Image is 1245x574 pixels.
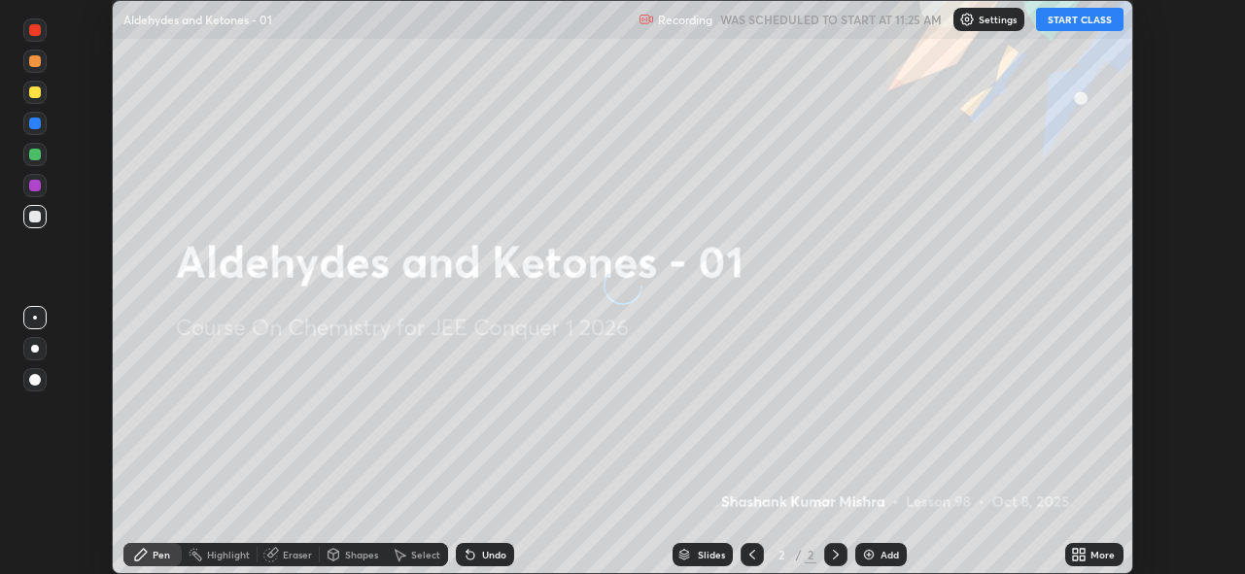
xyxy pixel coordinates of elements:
p: Aldehydes and Ketones - 01 [123,12,272,27]
div: Undo [482,550,506,559]
div: 2 [805,546,816,563]
div: Highlight [207,550,250,559]
div: / [795,549,801,560]
div: Pen [153,550,170,559]
p: Recording [658,13,712,27]
div: Add [881,550,899,559]
div: Eraser [283,550,312,559]
div: More [1090,550,1115,559]
img: class-settings-icons [959,12,975,27]
img: recording.375f2c34.svg [639,12,654,27]
div: Select [411,550,440,559]
div: 2 [772,549,791,560]
p: Settings [979,15,1017,24]
h5: WAS SCHEDULED TO START AT 11:25 AM [720,11,942,28]
img: add-slide-button [861,547,877,562]
button: START CLASS [1036,8,1124,31]
div: Shapes [345,550,378,559]
div: Slides [698,550,725,559]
